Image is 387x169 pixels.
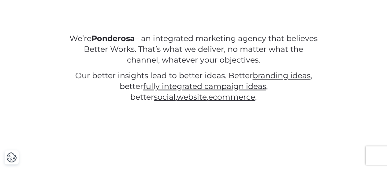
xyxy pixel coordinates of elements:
[69,33,318,65] p: We’re – an integrated marketing agency that believes Better Works. That’s what we deliver, no mat...
[6,152,17,163] img: Revisit consent button
[143,82,266,91] a: fully integrated campaign ideas
[154,92,176,102] a: social
[208,92,255,102] a: ecommerce
[6,152,17,163] button: Cookie Settings
[91,34,135,43] strong: Ponderosa
[252,71,310,80] a: branding ideas
[69,70,318,102] p: Our better insights lead to better ideas. Better , better , better , , .
[177,92,207,102] a: website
